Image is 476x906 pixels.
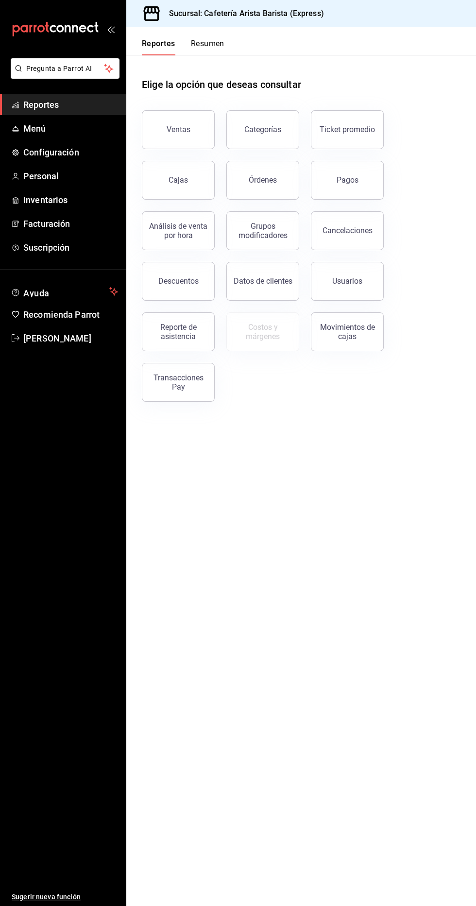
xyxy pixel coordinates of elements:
div: Datos de clientes [234,276,292,286]
div: Usuarios [332,276,362,286]
div: Ticket promedio [320,125,375,134]
span: Pregunta a Parrot AI [26,64,104,74]
button: Movimientos de cajas [311,312,384,351]
span: Sugerir nueva función [12,892,118,902]
button: Contrata inventarios para ver este reporte [226,312,299,351]
div: Costos y márgenes [233,323,293,341]
span: Menú [23,122,118,135]
div: Ventas [167,125,190,134]
h3: Sucursal: Cafetería Arista Barista (Express) [161,8,324,19]
div: Descuentos [158,276,199,286]
span: Recomienda Parrot [23,308,118,321]
div: Cajas [169,174,188,186]
span: Inventarios [23,193,118,206]
button: Descuentos [142,262,215,301]
button: Reporte de asistencia [142,312,215,351]
button: Análisis de venta por hora [142,211,215,250]
button: Ticket promedio [311,110,384,149]
div: Pagos [337,175,358,185]
a: Cajas [142,161,215,200]
span: Configuración [23,146,118,159]
button: Resumen [191,39,224,55]
span: Facturación [23,217,118,230]
div: Análisis de venta por hora [148,222,208,240]
span: Reportes [23,98,118,111]
button: Pagos [311,161,384,200]
button: Órdenes [226,161,299,200]
button: Transacciones Pay [142,363,215,402]
button: Ventas [142,110,215,149]
h1: Elige la opción que deseas consultar [142,77,301,92]
button: Categorías [226,110,299,149]
button: Cancelaciones [311,211,384,250]
button: open_drawer_menu [107,25,115,33]
span: Ayuda [23,286,105,297]
div: Movimientos de cajas [317,323,377,341]
div: Reporte de asistencia [148,323,208,341]
button: Datos de clientes [226,262,299,301]
div: Grupos modificadores [233,222,293,240]
span: [PERSON_NAME] [23,332,118,345]
div: Cancelaciones [323,226,373,235]
button: Reportes [142,39,175,55]
a: Pregunta a Parrot AI [7,70,119,81]
button: Grupos modificadores [226,211,299,250]
button: Pregunta a Parrot AI [11,58,119,79]
span: Suscripción [23,241,118,254]
div: navigation tabs [142,39,224,55]
button: Usuarios [311,262,384,301]
span: Personal [23,170,118,183]
div: Categorías [244,125,281,134]
div: Órdenes [249,175,277,185]
div: Transacciones Pay [148,373,208,392]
